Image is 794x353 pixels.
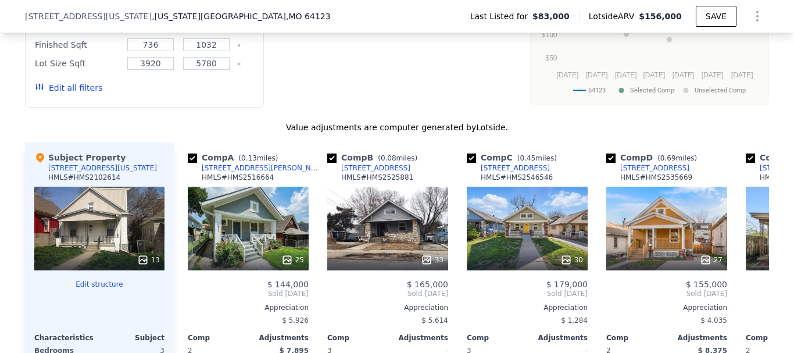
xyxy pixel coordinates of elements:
[34,152,126,163] div: Subject Property
[237,43,241,48] button: Clear
[700,316,727,325] span: $ 4,035
[234,154,282,162] span: ( miles)
[586,71,608,79] text: [DATE]
[667,333,727,343] div: Adjustments
[542,31,557,39] text: $100
[35,37,120,53] div: Finished Sqft
[560,254,583,266] div: 30
[660,154,676,162] span: 0.69
[653,154,702,162] span: ( miles)
[532,10,570,22] span: $83,000
[527,333,588,343] div: Adjustments
[467,163,550,173] a: [STREET_ADDRESS]
[35,55,120,72] div: Lot Size Sqft
[620,163,689,173] div: [STREET_ADDRESS]
[556,71,578,79] text: [DATE]
[388,333,448,343] div: Adjustments
[48,163,157,173] div: [STREET_ADDRESS][US_STATE]
[606,333,667,343] div: Comp
[696,6,736,27] button: SAVE
[373,154,422,162] span: ( miles)
[588,87,606,94] text: 64123
[282,316,309,325] span: $ 5,926
[327,152,422,163] div: Comp B
[188,152,282,163] div: Comp A
[34,333,99,343] div: Characteristics
[606,303,727,312] div: Appreciation
[286,12,331,21] span: , MO 64123
[731,71,753,79] text: [DATE]
[237,62,241,66] button: Clear
[467,333,527,343] div: Comp
[48,173,120,182] div: HMLS # HMS2102614
[267,280,309,289] span: $ 144,000
[327,289,448,298] span: Sold [DATE]
[99,333,164,343] div: Subject
[561,316,588,325] span: $ 1,284
[188,163,323,173] a: [STREET_ADDRESS][PERSON_NAME]
[467,289,588,298] span: Sold [DATE]
[421,316,448,325] span: $ 5,614
[639,12,682,21] span: $156,000
[202,163,323,173] div: [STREET_ADDRESS][PERSON_NAME]
[520,154,535,162] span: 0.45
[545,54,557,62] text: $50
[467,152,561,163] div: Comp C
[381,154,396,162] span: 0.08
[248,333,309,343] div: Adjustments
[327,163,410,173] a: [STREET_ADDRESS]
[606,163,689,173] a: [STREET_ADDRESS]
[241,154,257,162] span: 0.13
[152,10,330,22] span: , [US_STATE][GEOGRAPHIC_DATA]
[188,289,309,298] span: Sold [DATE]
[327,333,388,343] div: Comp
[25,10,152,22] span: [STREET_ADDRESS][US_STATE]
[34,280,164,289] button: Edit structure
[407,280,448,289] span: $ 165,000
[421,254,444,266] div: 33
[630,87,674,94] text: Selected Comp
[467,303,588,312] div: Appreciation
[673,71,695,79] text: [DATE]
[35,82,102,94] button: Edit all filters
[470,10,532,22] span: Last Listed for
[606,289,727,298] span: Sold [DATE]
[25,122,769,133] div: Value adjustments are computer generated by Lotside .
[202,173,274,182] div: HMLS # HMS2516664
[281,254,304,266] div: 25
[481,173,553,182] div: HMLS # HMS2546546
[589,10,639,22] span: Lotside ARV
[327,303,448,312] div: Appreciation
[188,303,309,312] div: Appreciation
[137,254,160,266] div: 13
[686,280,727,289] span: $ 155,000
[700,254,723,266] div: 27
[615,71,637,79] text: [DATE]
[606,152,702,163] div: Comp D
[188,333,248,343] div: Comp
[746,5,769,28] button: Show Options
[643,71,665,79] text: [DATE]
[513,154,561,162] span: ( miles)
[702,71,724,79] text: [DATE]
[546,280,588,289] span: $ 179,000
[481,163,550,173] div: [STREET_ADDRESS]
[341,173,413,182] div: HMLS # HMS2525881
[620,173,692,182] div: HMLS # HMS2535669
[341,163,410,173] div: [STREET_ADDRESS]
[695,87,746,94] text: Unselected Comp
